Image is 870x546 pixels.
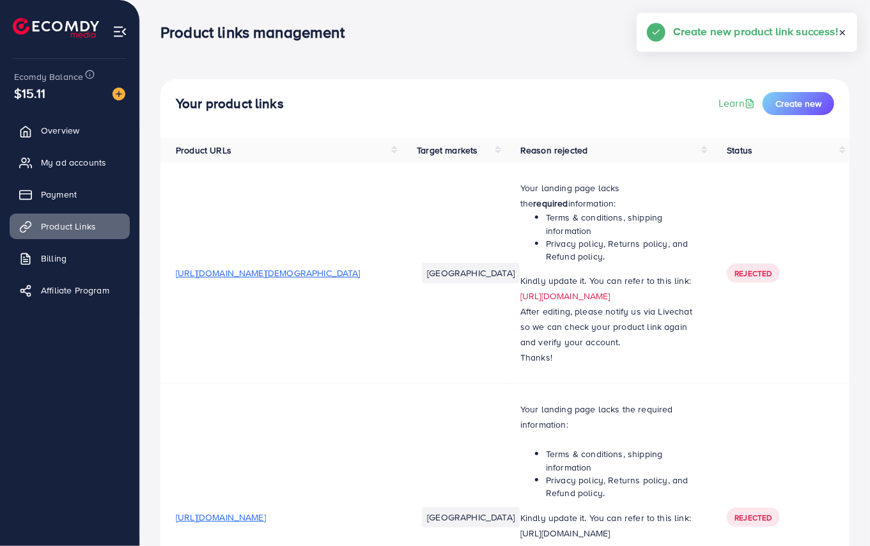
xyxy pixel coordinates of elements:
[10,214,130,239] a: Product Links
[520,144,587,157] span: Reason rejected
[719,96,757,111] a: Learn
[763,92,834,115] button: Create new
[520,273,696,304] p: Kindly update it. You can refer to this link:
[176,144,231,157] span: Product URLs
[176,511,266,524] span: [URL][DOMAIN_NAME]
[775,97,821,110] span: Create new
[113,88,125,100] img: image
[533,197,568,210] strong: required
[10,150,130,175] a: My ad accounts
[13,18,99,38] img: logo
[520,290,610,302] a: [URL][DOMAIN_NAME]
[546,448,696,474] li: Terms & conditions, shipping information
[10,118,130,143] a: Overview
[422,507,520,527] li: [GEOGRAPHIC_DATA]
[673,23,838,40] h5: Create new product link success!
[10,246,130,271] a: Billing
[160,23,355,42] h3: Product links management
[41,156,106,169] span: My ad accounts
[41,252,66,265] span: Billing
[546,211,696,237] li: Terms & conditions, shipping information
[734,512,772,523] span: Rejected
[41,188,77,201] span: Payment
[422,263,520,283] li: [GEOGRAPHIC_DATA]
[520,510,696,541] p: Kindly update it. You can refer to this link: [URL][DOMAIN_NAME]
[816,488,860,536] iframe: Chat
[417,144,478,157] span: Target markets
[546,474,696,500] li: Privacy policy, Returns policy, and Refund policy.
[10,182,130,207] a: Payment
[41,284,109,297] span: Affiliate Program
[176,96,284,112] h4: Your product links
[113,24,127,39] img: menu
[520,402,696,432] p: Your landing page lacks the required information:
[10,277,130,303] a: Affiliate Program
[520,304,696,350] p: After editing, please notify us via Livechat so we can check your product link again and verify y...
[41,124,79,137] span: Overview
[41,220,96,233] span: Product Links
[520,180,696,211] p: Your landing page lacks the information:
[727,144,752,157] span: Status
[520,350,696,365] p: Thanks!
[176,267,361,279] span: [URL][DOMAIN_NAME][DEMOGRAPHIC_DATA]
[546,237,696,263] li: Privacy policy, Returns policy, and Refund policy.
[13,82,47,105] span: $15.11
[14,70,83,83] span: Ecomdy Balance
[734,268,772,279] span: Rejected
